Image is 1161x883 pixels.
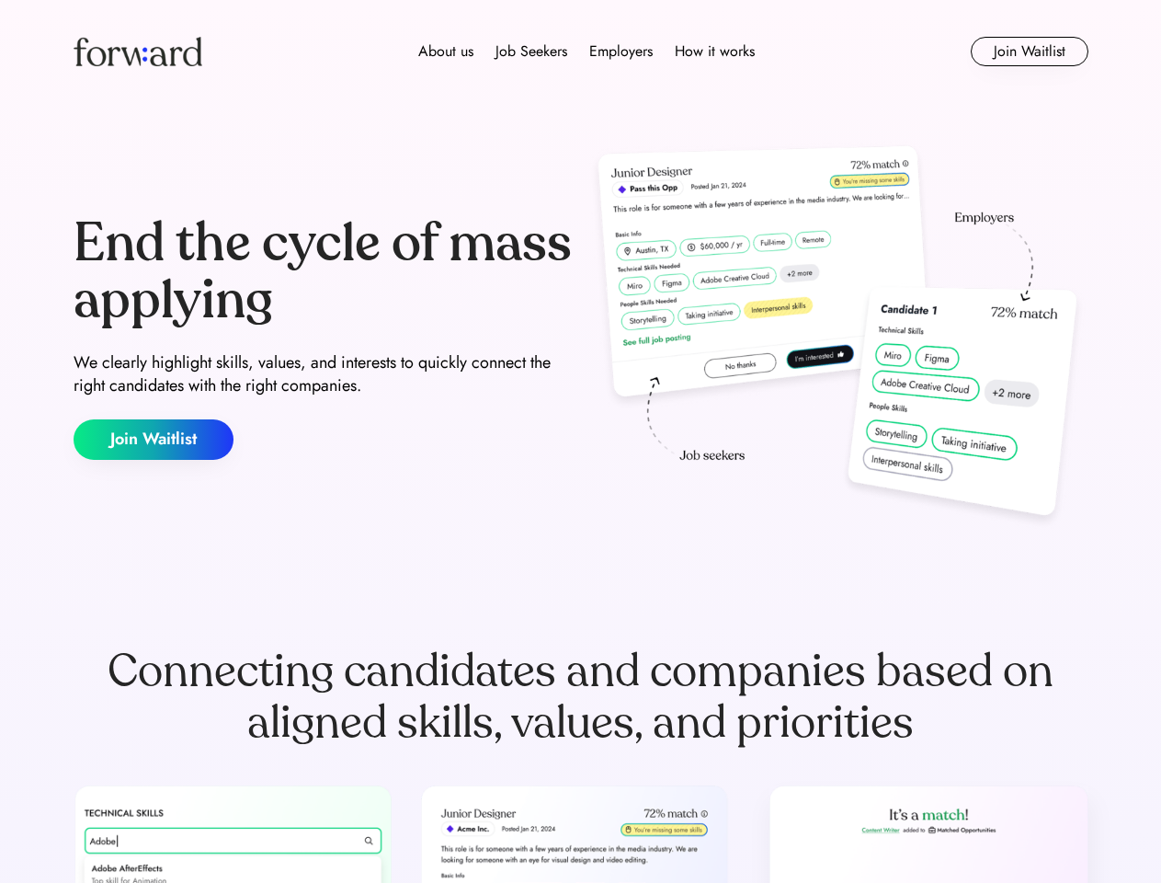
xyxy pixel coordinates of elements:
img: hero-image.png [588,140,1088,535]
div: Connecting candidates and companies based on aligned skills, values, and priorities [74,646,1088,749]
div: Employers [589,40,653,63]
div: About us [418,40,473,63]
button: Join Waitlist [74,419,233,460]
div: How it works [675,40,755,63]
img: Forward logo [74,37,202,66]
button: Join Waitlist [971,37,1088,66]
div: We clearly highlight skills, values, and interests to quickly connect the right candidates with t... [74,351,574,397]
div: End the cycle of mass applying [74,215,574,328]
div: Job Seekers [495,40,567,63]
